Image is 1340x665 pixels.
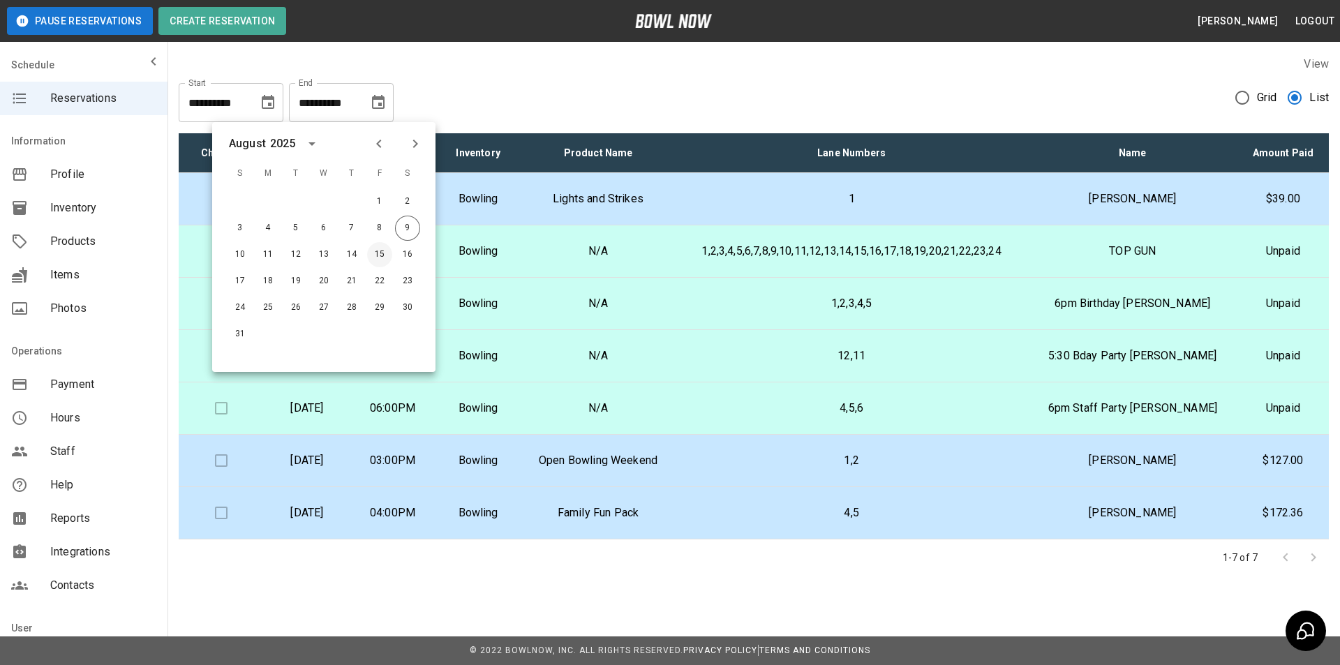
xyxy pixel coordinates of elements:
button: Aug 18, 2025 [255,269,281,294]
button: Aug 17, 2025 [228,269,253,294]
button: Aug 3, 2025 [228,216,253,241]
p: 4,5,6 [687,400,1017,417]
p: 04:00PM [361,505,424,521]
div: 2025 [270,135,296,152]
button: Aug 8, 2025 [367,216,392,241]
button: Aug 13, 2025 [311,242,336,267]
span: Integrations [50,544,156,560]
button: Aug 27, 2025 [311,295,336,320]
button: Aug 25, 2025 [255,295,281,320]
p: N/A [532,400,664,417]
button: Aug 14, 2025 [339,242,364,267]
button: Aug 12, 2025 [283,242,308,267]
span: Products [50,233,156,250]
button: Aug 6, 2025 [311,216,336,241]
button: Aug 5, 2025 [283,216,308,241]
p: Unpaid [1249,243,1318,260]
p: 6pm Birthday [PERSON_NAME] [1039,295,1226,312]
p: Bowling [447,190,510,207]
p: N/A [532,348,664,364]
span: Inventory [50,200,156,216]
span: Staff [50,443,156,460]
th: Product Name [521,133,675,173]
span: S [395,160,420,188]
p: Bowling [447,400,510,417]
button: Aug 28, 2025 [339,295,364,320]
img: logo [635,14,712,28]
button: Aug 20, 2025 [311,269,336,294]
span: Reports [50,510,156,527]
button: Aug 10, 2025 [228,242,253,267]
button: Aug 11, 2025 [255,242,281,267]
button: Aug 31, 2025 [228,322,253,347]
p: Bowling [447,348,510,364]
th: Name [1028,133,1237,173]
th: Lane Numbers [676,133,1028,173]
p: 12,11 [687,348,1017,364]
span: Payment [50,376,156,393]
p: $127.00 [1249,452,1318,469]
p: TOP GUN [1039,243,1226,260]
button: Next month [403,132,427,156]
p: Lights and Strikes [532,190,664,207]
button: Aug 16, 2025 [395,242,420,267]
button: Pause Reservations [7,7,153,35]
p: [DATE] [276,400,339,417]
button: Choose date, selected date is Sep 9, 2025 [364,89,392,117]
p: Family Fun Pack [532,505,664,521]
p: 1,2,3,4,5,6,7,8,9,10,11,12,13,14,15,16,17,18,19,20,21,22,23,24 [687,243,1017,260]
span: S [228,160,253,188]
button: Aug 15, 2025 [367,242,392,267]
p: $172.36 [1249,505,1318,521]
p: 5:30 Bday Party [PERSON_NAME] [1039,348,1226,364]
a: Privacy Policy [683,645,757,655]
p: $39.00 [1249,190,1318,207]
button: Aug 22, 2025 [367,269,392,294]
p: 6pm Staff Party [PERSON_NAME] [1039,400,1226,417]
div: August [229,135,266,152]
label: View [1304,57,1329,70]
span: T [283,160,308,188]
button: [PERSON_NAME] [1192,8,1283,34]
button: Aug 7, 2025 [339,216,364,241]
p: [PERSON_NAME] [1039,505,1226,521]
button: Aug 21, 2025 [339,269,364,294]
button: Choose date, selected date is Aug 15, 2025 [254,89,282,117]
p: 03:00PM [361,452,424,469]
button: Aug 30, 2025 [395,295,420,320]
button: Aug 19, 2025 [283,269,308,294]
p: 1-7 of 7 [1223,551,1258,565]
p: 1,2,3,4,5 [687,295,1017,312]
span: © 2022 BowlNow, Inc. All Rights Reserved. [470,645,683,655]
p: Open Bowling Weekend [532,452,664,469]
button: Previous month [367,132,391,156]
button: Logout [1290,8,1340,34]
button: Aug 24, 2025 [228,295,253,320]
button: calendar view is open, switch to year view [300,132,324,156]
p: 1,2 [687,452,1017,469]
button: Create Reservation [158,7,286,35]
button: Aug 23, 2025 [395,269,420,294]
p: Bowling [447,505,510,521]
p: Unpaid [1249,295,1318,312]
p: [PERSON_NAME] [1039,452,1226,469]
button: Aug 29, 2025 [367,295,392,320]
p: N/A [532,295,664,312]
p: [DATE] [276,452,339,469]
span: F [367,160,392,188]
p: Bowling [447,295,510,312]
p: N/A [532,243,664,260]
button: Aug 4, 2025 [255,216,281,241]
span: Profile [50,166,156,183]
button: Aug 9, 2025 [395,216,420,241]
button: Aug 1, 2025 [367,189,392,214]
p: [PERSON_NAME] [1039,190,1226,207]
th: Amount Paid [1237,133,1329,173]
span: Photos [50,300,156,317]
p: 4,5 [687,505,1017,521]
p: Unpaid [1249,348,1318,364]
span: Grid [1257,89,1277,106]
p: [DATE] [276,505,339,521]
span: Items [50,267,156,283]
span: W [311,160,336,188]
